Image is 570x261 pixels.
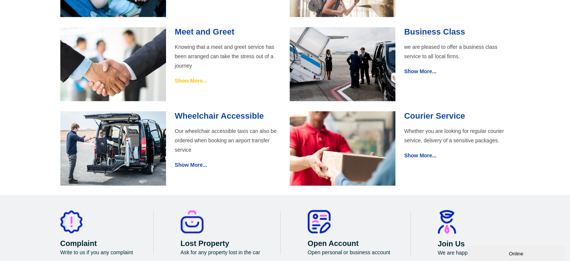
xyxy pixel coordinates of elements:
p: Our wheelchair accessible taxis can also be ordered when booking an airport transfer service [175,127,280,155]
p: Open personal or business account [308,249,390,255]
a: Lost Property [181,239,229,247]
a: Show More... [175,78,207,84]
img: Meet and Greet [60,27,166,101]
p: We are happy to hear from you [438,250,510,256]
p: Write to us if you any complaint [60,249,133,255]
img: Complaint Icon [60,210,82,233]
a: Meet and Greet [175,27,234,36]
img: Business Class Taxis [290,27,395,101]
img: Lost Property Icon [181,210,203,233]
iframe: chat widget [467,244,566,261]
a: Courier Service [404,111,465,121]
a: Business Class [404,27,465,36]
a: Open Account [308,239,359,247]
img: Open Account Icon [308,210,331,233]
a: Complaint [60,239,97,247]
a: Wheelchair Accessible [175,111,264,121]
a: Show More... [175,162,207,168]
p: Whether you are looking for regular courier service, delivery of a sensitive packages. [404,127,510,145]
img: Join Us Icon [438,210,456,234]
p: Ask for any property lost in the car [181,249,260,255]
img: Wheelchair Accessibility [60,111,166,186]
a: Show More... [404,152,436,158]
p: we are pleased to offer a business class service to all local firms. [404,42,510,61]
p: Knowing that a meet and greet service has been arranged can take the stress out of a journey [175,42,280,71]
a: Join Us [438,240,465,248]
a: Show More... [404,68,436,74]
img: Courier Service [290,111,395,186]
